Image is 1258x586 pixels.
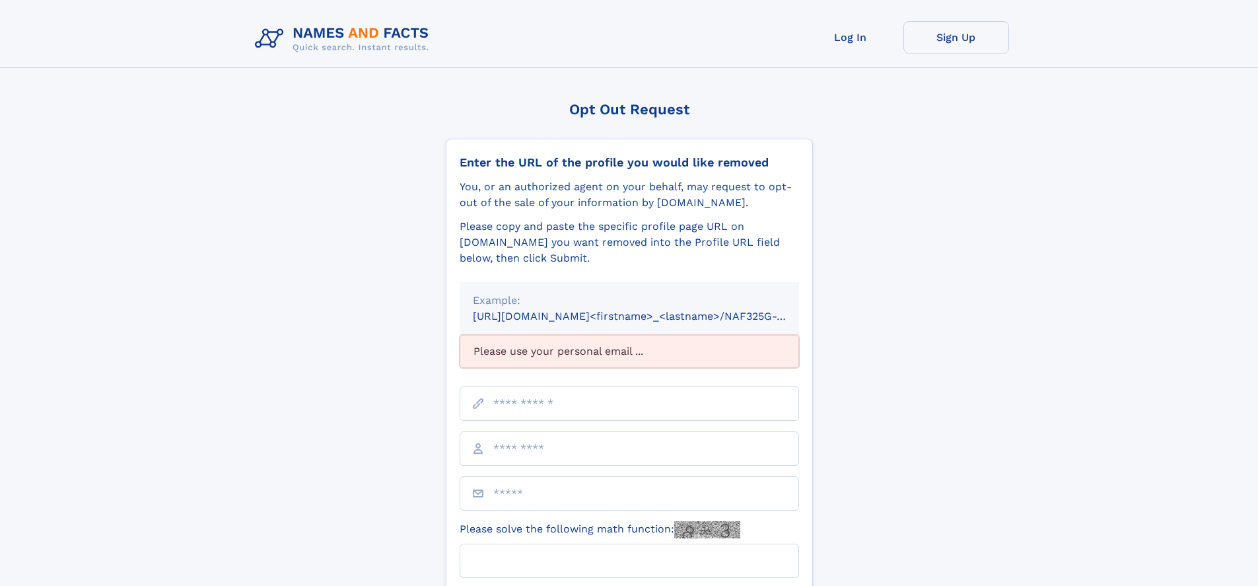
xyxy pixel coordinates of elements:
label: Please solve the following math function: [460,521,740,538]
img: Logo Names and Facts [250,21,440,57]
div: Please use your personal email ... [460,335,799,368]
small: [URL][DOMAIN_NAME]<firstname>_<lastname>/NAF325G-xxxxxxxx [473,310,824,322]
div: Enter the URL of the profile you would like removed [460,155,799,170]
div: Please copy and paste the specific profile page URL on [DOMAIN_NAME] you want removed into the Pr... [460,219,799,266]
div: Opt Out Request [446,101,813,118]
div: Example: [473,293,786,309]
a: Log In [798,21,903,54]
div: You, or an authorized agent on your behalf, may request to opt-out of the sale of your informatio... [460,179,799,211]
a: Sign Up [903,21,1009,54]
